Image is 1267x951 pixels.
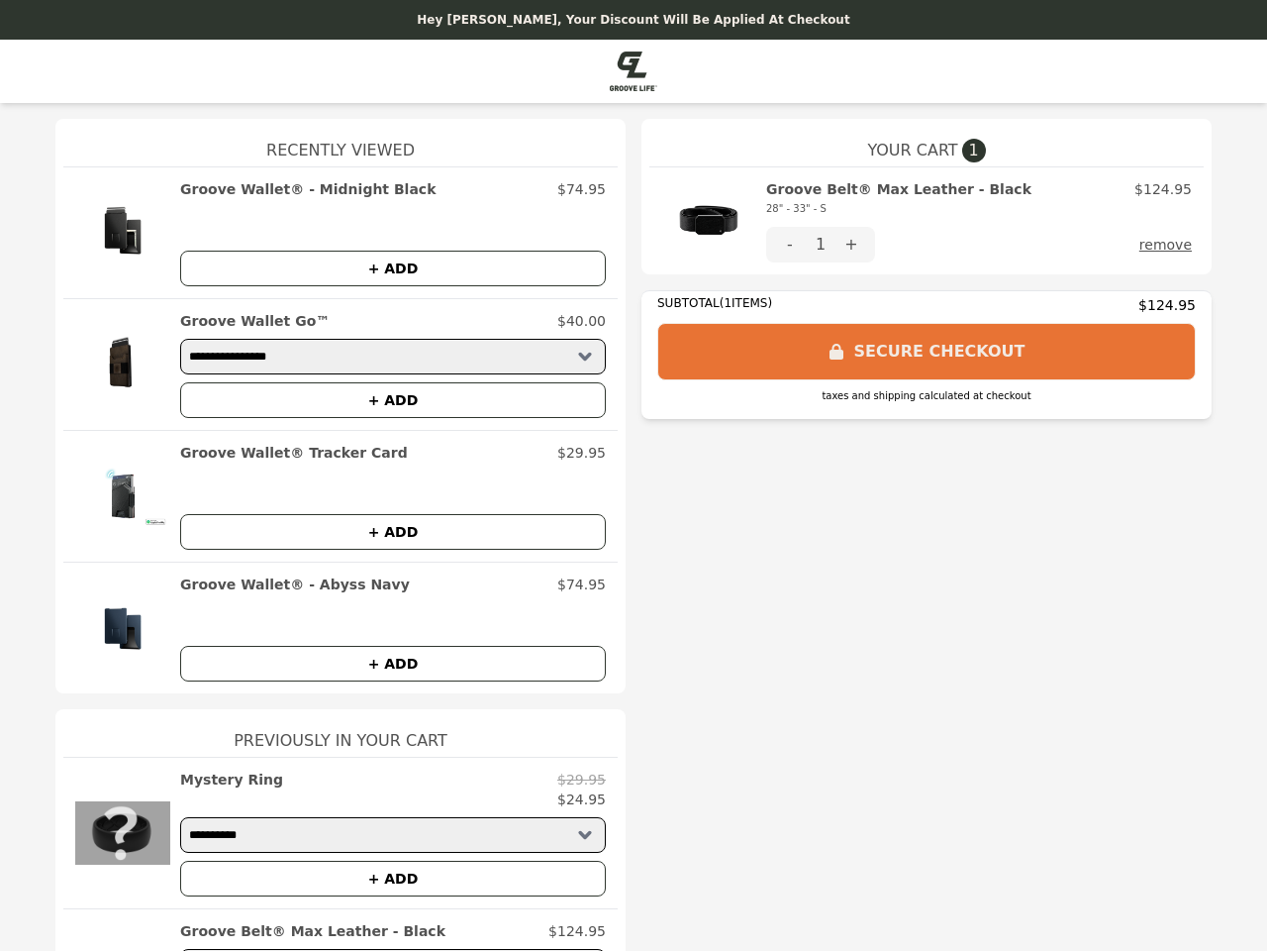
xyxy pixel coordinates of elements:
h1: Previously In Your Cart [63,709,618,757]
img: Mystery Ring [75,770,170,897]
button: + [828,227,875,263]
h1: Recently Viewed [63,119,618,166]
img: Groove Wallet® - Abyss Navy [75,575,170,682]
button: + ADD [180,646,606,682]
div: 28" - 33" - S [766,199,1031,219]
h2: Mystery Ring [180,770,283,790]
img: Groove Wallet Go™ [75,311,170,418]
p: Hey [PERSON_NAME], your discount will be applied at checkout [12,12,1255,28]
p: $124.95 [548,921,606,941]
button: SECURE CHECKOUT [657,323,1196,380]
p: $29.95 [557,443,606,463]
span: $124.95 [1138,295,1196,315]
h2: Groove Wallet® Tracker Card [180,443,408,463]
p: $124.95 [1134,179,1192,199]
button: + ADD [180,861,606,897]
h2: Groove Wallet® - Midnight Black [180,179,436,199]
p: $24.95 [557,790,606,809]
button: remove [1139,227,1192,263]
button: + ADD [180,382,606,418]
h2: Groove Wallet Go™ [180,311,330,331]
p: $29.95 [557,770,606,790]
h2: Groove Belt® Max Leather - Black [766,179,1031,219]
p: $40.00 [557,311,606,331]
img: Groove Wallet® - Midnight Black [75,179,170,286]
div: taxes and shipping calculated at checkout [657,388,1196,403]
select: Select a product variant [180,817,606,853]
p: $74.95 [557,179,606,199]
select: Select a product variant [180,339,606,374]
button: + ADD [180,514,606,550]
button: - [766,227,814,263]
button: + ADD [180,251,606,286]
h2: Groove Wallet® - Abyss Navy [180,575,410,594]
img: Groove Belt® Max Leather - Black [661,179,756,263]
h2: Groove Belt® Max Leather - Black [180,921,445,941]
span: SUBTOTAL [657,296,720,310]
p: $74.95 [557,575,606,594]
img: Brand Logo [610,52,657,91]
div: 1 [814,227,828,263]
span: 1 [962,139,986,162]
span: ( 1 ITEMS) [720,296,772,310]
span: YOUR CART [867,139,957,162]
img: Groove Wallet® Tracker Card [75,443,170,550]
